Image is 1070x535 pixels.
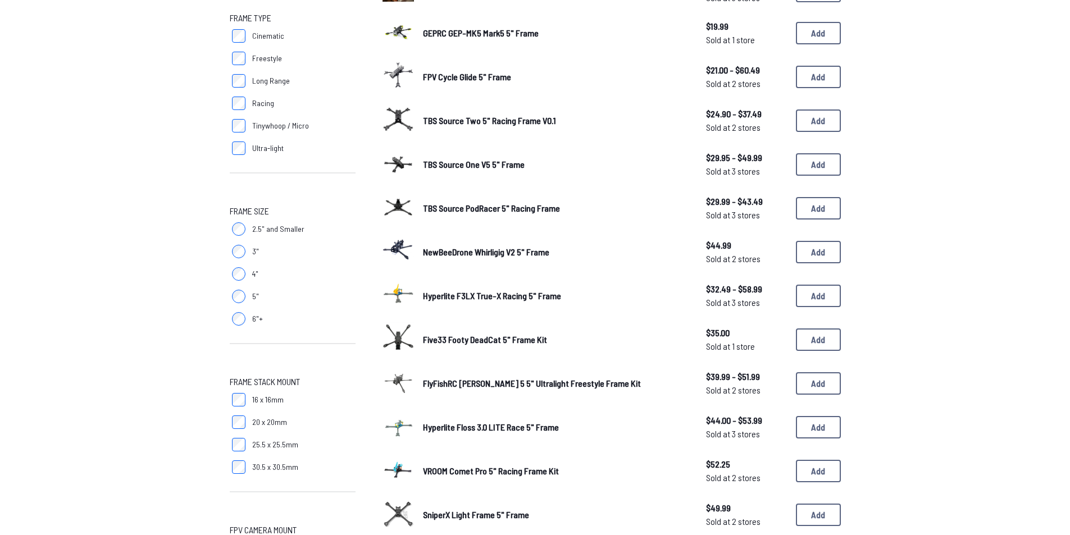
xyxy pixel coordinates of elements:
[706,515,787,528] span: Sold at 2 stores
[383,454,414,485] img: image
[252,98,274,109] span: Racing
[252,53,282,64] span: Freestyle
[383,278,414,313] a: image
[423,422,559,432] span: Hyperlite Floss 3.0 LITE Race 5" Frame
[252,439,298,450] span: 25.5 x 25.5mm
[706,471,787,484] span: Sold at 2 stores
[706,501,787,515] span: $49.99
[383,322,414,357] a: image
[232,245,245,258] input: 3"
[383,147,414,179] img: image
[230,375,300,388] span: Frame Stack Mount
[706,195,787,208] span: $29.99 - $43.49
[232,29,245,43] input: Cinematic
[706,151,787,164] span: $29.95 - $49.99
[423,158,688,171] a: TBS Source One V5 5" Frame
[423,245,688,259] a: NewBeeDrone Whirligig V2 5" Frame
[796,460,841,482] button: Add
[252,223,304,235] span: 2.5" and Smaller
[423,289,688,303] a: Hyperlite F3LX True-X Racing 5" Frame
[796,416,841,438] button: Add
[706,77,787,90] span: Sold at 2 stores
[383,103,414,138] a: image
[252,143,284,154] span: Ultra-light
[252,394,284,405] span: 16 x 16mm
[706,326,787,340] span: $35.00
[706,20,787,33] span: $19.99
[383,16,414,51] a: image
[232,393,245,406] input: 16 x 16mm
[232,312,245,326] input: 6"+
[383,278,414,310] img: image
[252,291,259,302] span: 5"
[383,16,414,47] img: image
[706,383,787,397] span: Sold at 2 stores
[423,28,539,38] span: GEPRC GEP-MK5 Mark5 5" Frame
[796,372,841,395] button: Add
[232,141,245,155] input: Ultra-light
[232,267,245,281] input: 4"
[706,239,787,252] span: $44.99
[706,252,787,266] span: Sold at 2 stores
[423,114,688,127] a: TBS Source Two 5" Racing Frame V0.1
[423,420,688,434] a: Hyperlite Floss 3.0 LITE Race 5" Frame
[252,75,290,86] span: Long Range
[796,66,841,88] button: Add
[252,30,284,42] span: Cinematic
[423,334,547,345] span: Five33 Footy DeadCat 5" Frame Kit
[383,322,414,354] img: image
[423,509,529,520] span: SniperX Light Frame 5" Frame
[423,465,559,476] span: VROOM Comet Pro 5" Racing Frame Kit
[796,504,841,526] button: Add
[383,235,414,266] img: image
[706,414,787,427] span: $44.00 - $53.99
[383,103,414,135] img: image
[252,120,309,131] span: Tinywhoop / Micro
[706,340,787,353] span: Sold at 1 store
[423,115,556,126] span: TBS Source Two 5" Racing Frame V0.1
[706,107,787,121] span: $24.90 - $37.49
[423,377,688,390] a: FlyFishRC [PERSON_NAME] 5 5" Ultralight Freestyle Frame Kit
[423,508,688,522] a: SniperX Light Frame 5" Frame
[423,71,511,82] span: FPV Cycle Glide 5" Frame
[232,52,245,65] input: Freestyle
[423,333,688,346] a: Five33 Footy DeadCat 5" Frame Kit
[383,60,414,94] a: image
[383,191,414,222] img: image
[232,97,245,110] input: Racing
[423,464,688,478] a: VROOM Comet Pro 5" Racing Frame Kit
[423,159,525,170] span: TBS Source One V5 5" Frame
[230,204,269,218] span: Frame Size
[230,11,271,25] span: Frame Type
[383,410,414,445] a: image
[423,203,560,213] span: TBS Source PodRacer 5" Racing Frame
[796,22,841,44] button: Add
[423,290,561,301] span: Hyperlite F3LX True-X Racing 5" Frame
[252,313,263,324] span: 6"+
[706,164,787,178] span: Sold at 3 stores
[383,147,414,182] a: image
[232,290,245,303] input: 5"
[383,497,414,532] a: image
[383,191,414,226] a: image
[796,153,841,176] button: Add
[796,241,841,263] button: Add
[383,410,414,441] img: image
[796,197,841,220] button: Add
[423,246,549,257] span: NewBeeDrone Whirligig V2 5" Frame
[383,366,414,401] a: image
[252,417,287,428] span: 20 x 20mm
[706,63,787,77] span: $21.00 - $60.49
[423,26,688,40] a: GEPRC GEP-MK5 Mark5 5" Frame
[252,246,259,257] span: 3"
[706,208,787,222] span: Sold at 3 stores
[796,109,841,132] button: Add
[796,285,841,307] button: Add
[252,461,298,473] span: 30.5 x 30.5mm
[423,378,641,388] span: FlyFishRC [PERSON_NAME] 5 5" Ultralight Freestyle Frame Kit
[232,438,245,451] input: 25.5 x 25.5mm
[706,296,787,309] span: Sold at 3 stores
[232,222,245,236] input: 2.5" and Smaller
[706,282,787,296] span: $32.49 - $58.99
[232,74,245,88] input: Long Range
